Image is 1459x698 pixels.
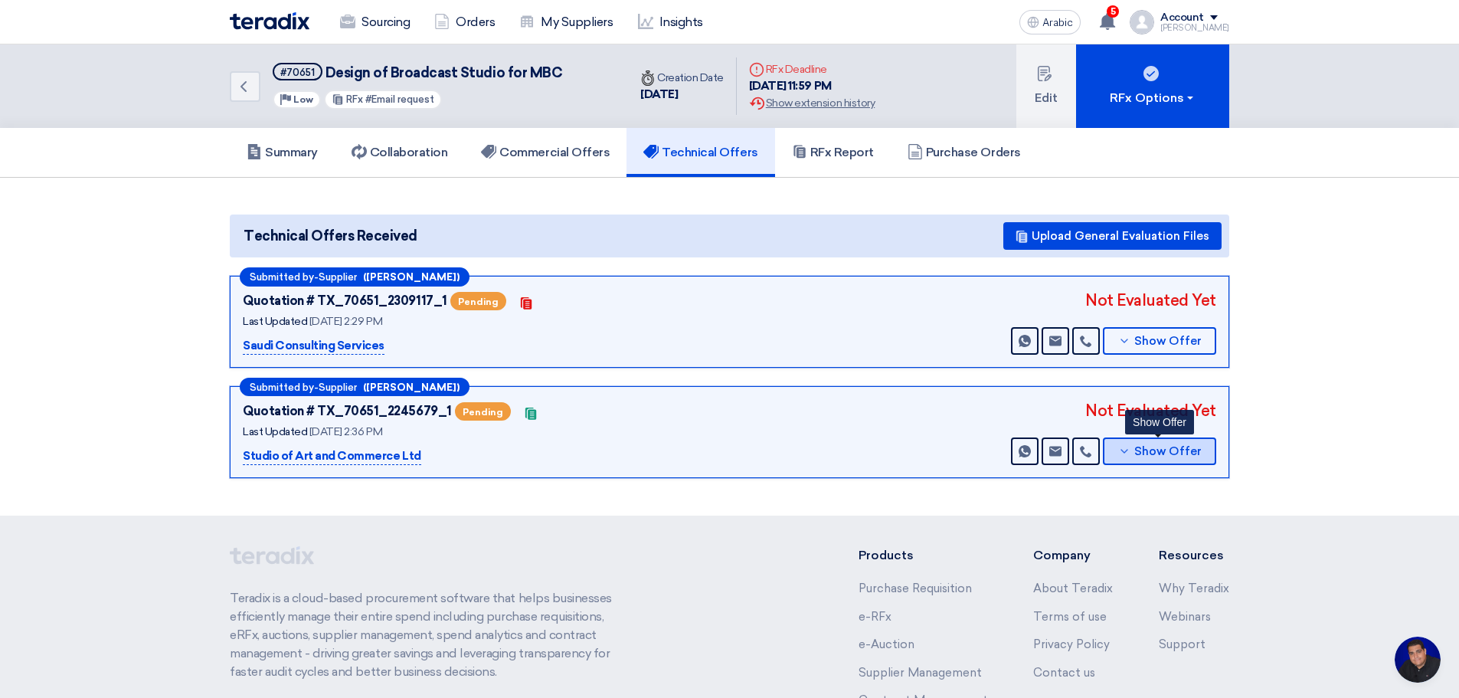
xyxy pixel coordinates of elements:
[766,63,827,76] font: RFx Deadline
[363,271,460,283] font: ([PERSON_NAME])
[319,271,357,283] font: Supplier
[273,63,562,82] h5: Design of Broadcast Studio for MBC
[926,145,1021,159] font: Purchase Orders
[280,67,315,78] font: #70651
[309,315,382,328] font: [DATE] 2:29 PM
[314,272,319,283] font: -
[1003,222,1222,250] button: Upload General Evaluation Files
[244,228,417,244] font: Technical Offers Received
[243,339,384,352] font: Saudi Consulting Services
[456,15,495,29] font: Orders
[541,15,613,29] font: My Suppliers
[1110,90,1184,105] font: RFx Options
[1134,444,1202,458] font: Show Offer
[243,449,421,463] font: Studio of Art and Commerce Ltd
[1130,10,1154,34] img: profile_test.png
[1103,327,1216,355] button: Show Offer
[662,145,757,159] font: Technical Offers
[309,425,382,438] font: [DATE] 2:36 PM
[370,145,448,159] font: Collaboration
[1160,23,1229,33] font: [PERSON_NAME]
[1032,229,1209,243] font: Upload General Evaluation Files
[328,5,422,39] a: Sourcing
[325,64,563,81] font: Design of Broadcast Studio for MBC
[1033,666,1095,680] a: Contact us
[230,12,309,30] img: Teradix logo
[775,128,891,177] a: RFx Report
[1033,582,1113,595] a: About Teradix
[1159,548,1224,562] font: Resources
[1085,291,1216,310] font: Not Evaluated Yet
[293,94,313,105] font: Low
[250,271,314,283] font: Submitted by
[1159,582,1229,595] a: Why Teradix
[810,145,874,159] font: RFx Report
[1160,11,1204,24] font: Account
[314,382,319,393] font: -
[659,15,703,29] font: Insights
[1134,334,1202,348] font: Show Offer
[1159,610,1211,624] a: Webinars
[891,128,1038,177] a: Purchase Orders
[319,382,357,393] font: Supplier
[766,97,875,110] font: Show extension history
[1085,401,1216,420] font: Not Evaluated Yet
[749,79,832,93] font: [DATE] 11:59 PM
[365,93,434,105] font: #Email request
[657,71,724,84] font: Creation Date
[1019,10,1081,34] button: Arabic
[463,407,503,418] font: Pending
[230,128,335,177] a: Summary
[1042,16,1073,29] font: Arabic
[1033,610,1107,624] a: Terms of use
[363,382,460,393] font: ([PERSON_NAME])
[859,610,891,624] a: e-RFx
[859,548,914,562] font: Products
[243,293,447,308] font: Quotation # TX_70651_2309117_1
[640,87,678,101] font: [DATE]
[507,5,625,39] a: My Suppliers
[335,128,465,177] a: Collaboration
[1035,90,1058,105] font: Edit
[265,145,318,159] font: Summary
[1125,410,1194,434] div: Show Offer
[1395,637,1441,683] a: Open chat
[1033,548,1091,562] font: Company
[243,425,307,438] font: Last Updated
[1033,637,1110,651] a: Privacy Policy
[1159,637,1205,651] a: Support
[1103,437,1216,465] button: Show Offer
[626,5,715,39] a: Insights
[230,591,612,679] font: Teradix is a cloud-based procurement software that helps businesses efficiently manage their enti...
[499,145,610,159] font: Commercial Offers
[422,5,507,39] a: Orders
[859,666,982,680] a: Supplier Management
[1111,6,1116,17] font: 5
[859,637,914,651] a: e-Auction
[1016,44,1076,128] button: Edit
[626,128,774,177] a: Technical Offers
[243,315,307,328] font: Last Updated
[859,582,972,595] a: Purchase Requisition
[250,382,314,393] font: Submitted by
[243,404,452,418] font: Quotation # TX_70651_2245679_1
[464,128,626,177] a: Commercial Offers
[346,93,363,105] font: RFx
[1076,44,1229,128] button: RFx Options
[458,297,499,307] font: Pending
[361,15,410,29] font: Sourcing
